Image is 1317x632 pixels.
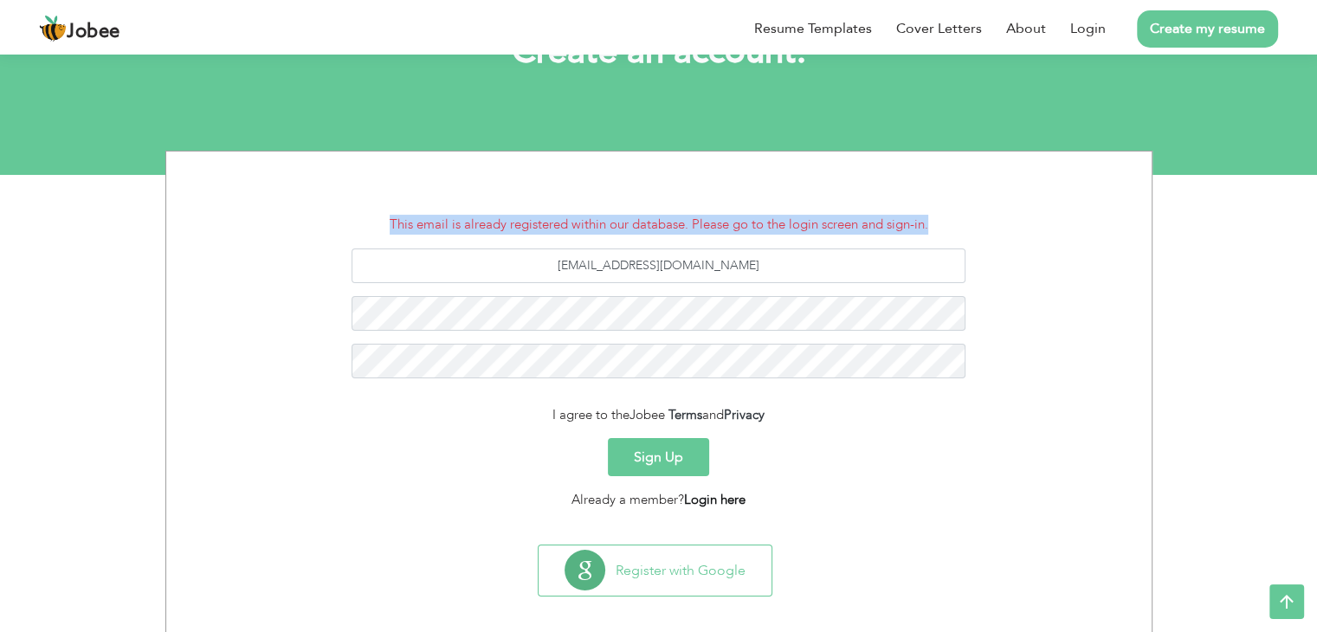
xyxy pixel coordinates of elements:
img: jobee.io [39,15,67,42]
li: This email is already registered within our database. Please go to the login screen and sign-in. [179,215,1139,235]
span: Jobee [629,406,665,423]
a: Login [1070,18,1106,39]
div: Already a member? [179,490,1139,510]
input: Email [352,248,965,283]
a: Login here [684,491,746,508]
a: Create my resume [1137,10,1278,48]
h1: Create an account. [191,29,1127,74]
a: About [1006,18,1046,39]
button: Register with Google [539,545,771,596]
button: Sign Up [608,438,709,476]
a: Resume Templates [754,18,872,39]
div: I agree to the and [179,405,1139,425]
a: Jobee [39,15,120,42]
a: Terms [668,406,702,423]
span: Jobee [67,23,120,42]
a: Cover Letters [896,18,982,39]
a: Privacy [724,406,765,423]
